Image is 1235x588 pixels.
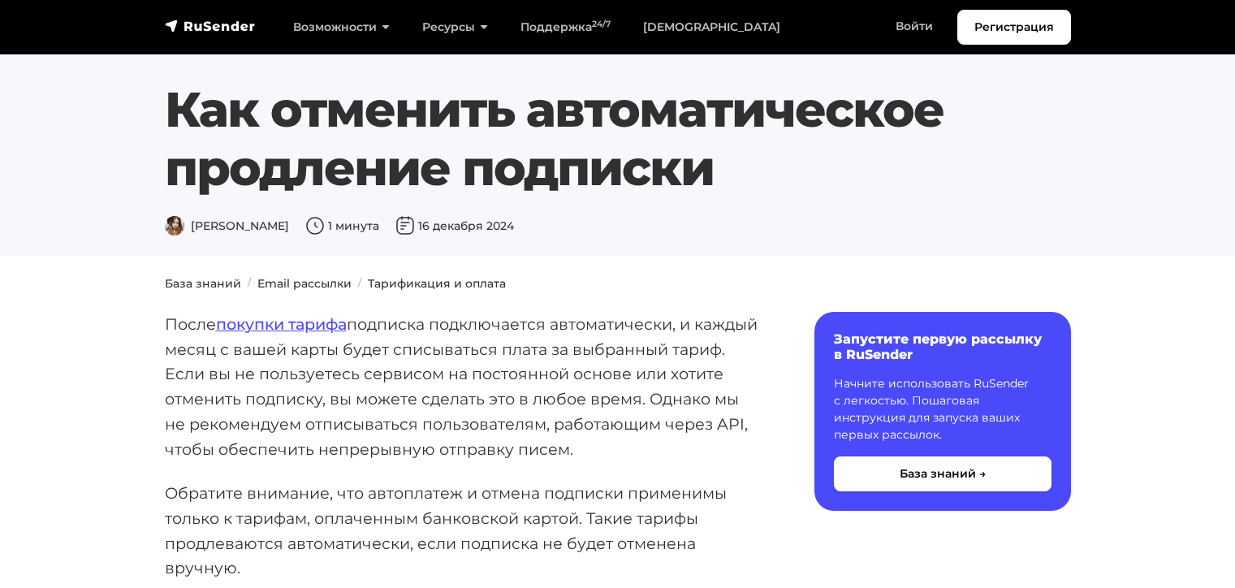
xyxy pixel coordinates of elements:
a: Email рассылки [257,276,352,291]
p: Начните использовать RuSender с легкостью. Пошаговая инструкция для запуска ваших первых рассылок. [834,375,1051,443]
h1: Как отменить автоматическое продление подписки [165,80,1071,197]
img: Время чтения [305,216,325,236]
button: База знаний → [834,456,1051,491]
sup: 24/7 [592,19,611,29]
a: Регистрация [957,10,1071,45]
p: Обратите внимание, что автоплатеж и отмена подписки применимы только к тарифам, оплаченным банков... [165,481,762,581]
img: Дата публикации [395,216,415,236]
a: Ресурсы [406,11,504,44]
a: База знаний [165,276,241,291]
nav: breadcrumb [155,275,1081,292]
a: покупки тарифа [216,314,347,334]
span: 1 минута [305,218,379,233]
a: Войти [879,10,949,43]
a: Тарификация и оплата [368,276,506,291]
p: После подписка подключается автоматически, и каждый месяц с вашей карты будет списываться плата з... [165,312,762,461]
span: 16 декабря 2024 [395,218,514,233]
a: Запустите первую рассылку в RuSender Начните использовать RuSender с легкостью. Пошаговая инструк... [814,312,1071,511]
a: Поддержка24/7 [504,11,627,44]
a: Возможности [277,11,406,44]
img: RuSender [165,18,256,34]
span: [PERSON_NAME] [165,218,289,233]
a: [DEMOGRAPHIC_DATA] [627,11,797,44]
h6: Запустите первую рассылку в RuSender [834,331,1051,362]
